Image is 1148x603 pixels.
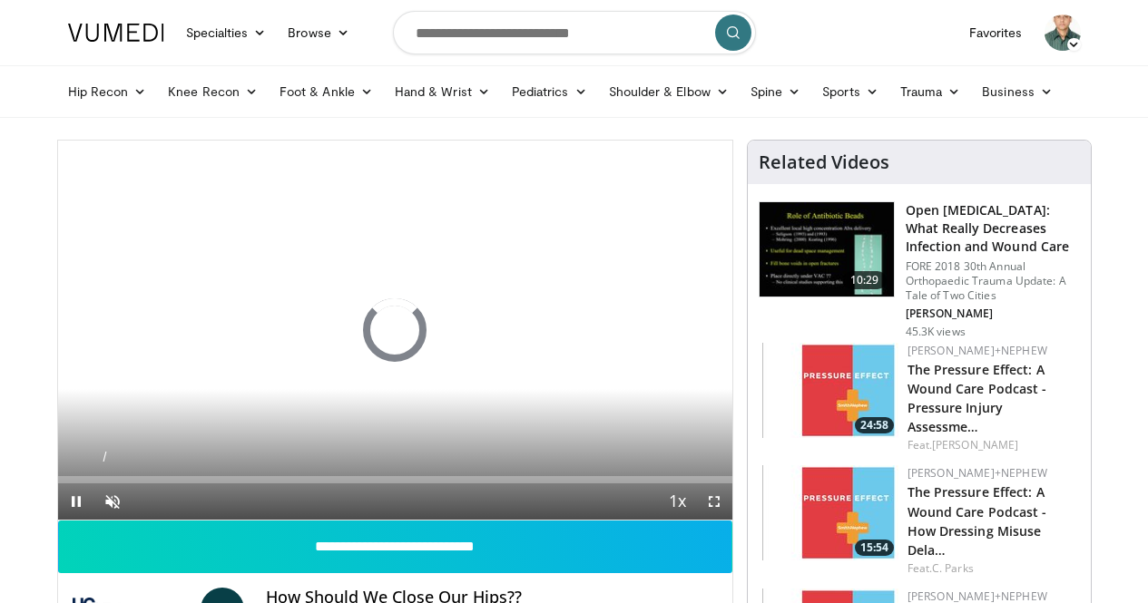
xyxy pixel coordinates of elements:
[277,15,360,51] a: Browse
[157,73,269,110] a: Knee Recon
[762,343,898,438] img: 2a658e12-bd38-46e9-9f21-8239cc81ed40.150x105_q85_crop-smart_upscale.jpg
[811,73,889,110] a: Sports
[1045,15,1081,51] img: Avatar
[762,465,898,560] img: 61e02083-5525-4adc-9284-c4ef5d0bd3c4.150x105_q85_crop-smart_upscale.jpg
[908,437,1076,453] div: Feat.
[906,325,966,339] p: 45.3K views
[58,483,94,520] button: Pause
[696,483,732,520] button: Fullscreen
[393,11,756,54] input: Search topics, interventions
[932,437,1018,452] a: [PERSON_NAME]
[103,450,107,464] span: /
[855,417,894,433] span: 24:58
[384,73,501,110] a: Hand & Wrist
[598,73,740,110] a: Shoulder & Elbow
[908,361,1047,435] a: The Pressure Effect: A Wound Care Podcast - Pressure Injury Assessme…
[501,73,598,110] a: Pediatrics
[855,540,894,556] span: 15:54
[762,343,898,438] a: 24:58
[58,141,732,520] video-js: Video Player
[57,73,158,110] a: Hip Recon
[906,259,1080,303] p: FORE 2018 30th Annual Orthopaedic Trauma Update: A Tale of Two Cities
[762,465,898,560] a: 15:54
[908,560,1076,577] div: Feat.
[58,476,732,483] div: Progress Bar
[889,73,972,110] a: Trauma
[908,483,1047,558] a: The Pressure Effect: A Wound Care Podcast - How Dressing Misuse Dela…
[843,271,887,289] span: 10:29
[94,483,131,520] button: Unmute
[740,73,811,110] a: Spine
[760,202,894,297] img: ded7be61-cdd8-40fc-98a3-de551fea390e.150x105_q85_crop-smart_upscale.jpg
[68,24,164,42] img: VuMedi Logo
[958,15,1034,51] a: Favorites
[906,201,1080,256] h3: Open [MEDICAL_DATA]: What Really Decreases Infection and Wound Care
[660,483,696,520] button: Playback Rate
[269,73,384,110] a: Foot & Ankle
[908,343,1047,358] a: [PERSON_NAME]+Nephew
[175,15,278,51] a: Specialties
[908,465,1047,481] a: [PERSON_NAME]+Nephew
[906,306,1080,321] p: [PERSON_NAME]
[971,73,1064,110] a: Business
[932,560,974,576] a: C. Parks
[759,151,889,173] h4: Related Videos
[759,201,1080,339] a: 10:29 Open [MEDICAL_DATA]: What Really Decreases Infection and Wound Care FORE 2018 30th Annual O...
